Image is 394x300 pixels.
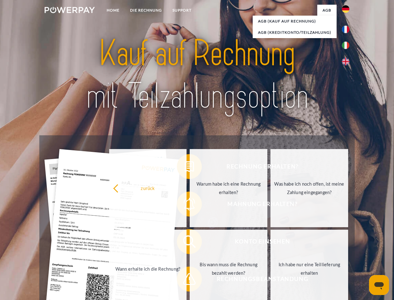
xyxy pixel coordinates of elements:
div: Bis wann muss die Rechnung bezahlt werden? [193,260,264,277]
a: Home [101,5,125,16]
a: AGB (Kauf auf Rechnung) [253,16,337,27]
a: AGB (Kreditkonto/Teilzahlung) [253,27,337,38]
div: Wann erhalte ich die Rechnung? [113,264,183,273]
a: SUPPORT [167,5,197,16]
img: logo-powerpay-white.svg [45,7,95,13]
a: DIE RECHNUNG [125,5,167,16]
iframe: Schaltfläche zum Öffnen des Messaging-Fensters [369,275,389,295]
img: title-powerpay_de.svg [60,30,334,120]
div: Was habe ich noch offen, ist meine Zahlung eingegangen? [274,180,344,197]
a: agb [317,5,337,16]
img: fr [342,26,349,33]
div: Warum habe ich eine Rechnung erhalten? [193,180,264,197]
img: it [342,42,349,49]
div: zurück [113,184,183,192]
img: de [342,5,349,13]
a: Was habe ich noch offen, ist meine Zahlung eingegangen? [270,149,348,227]
div: Ich habe nur eine Teillieferung erhalten [274,260,344,277]
img: en [342,58,349,65]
